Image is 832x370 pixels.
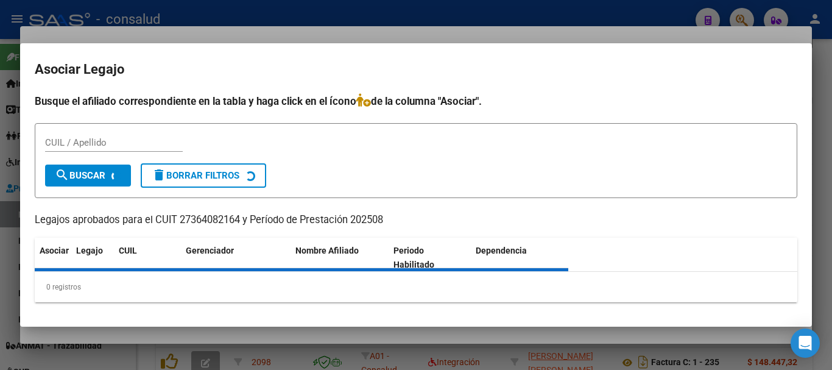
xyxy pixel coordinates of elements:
p: Legajos aprobados para el CUIT 27364082164 y Período de Prestación 202508 [35,213,797,228]
datatable-header-cell: Nombre Afiliado [291,238,389,278]
span: Gerenciador [186,246,234,255]
span: Periodo Habilitado [393,246,434,269]
datatable-header-cell: Gerenciador [181,238,291,278]
datatable-header-cell: Dependencia [471,238,569,278]
button: Buscar [45,165,131,187]
datatable-header-cell: CUIL [114,238,181,278]
span: Dependencia [476,246,527,255]
button: Borrar Filtros [141,163,266,188]
div: Open Intercom Messenger [791,329,820,358]
mat-icon: search [55,168,69,182]
div: 0 registros [35,272,797,302]
span: Legajo [76,246,103,255]
mat-icon: delete [152,168,166,182]
span: Buscar [55,170,105,181]
datatable-header-cell: Legajo [71,238,114,278]
span: Asociar [40,246,69,255]
span: Borrar Filtros [152,170,239,181]
h4: Busque el afiliado correspondiente en la tabla y haga click en el ícono de la columna "Asociar". [35,93,797,109]
datatable-header-cell: Periodo Habilitado [389,238,471,278]
span: CUIL [119,246,137,255]
span: Nombre Afiliado [295,246,359,255]
datatable-header-cell: Asociar [35,238,71,278]
h2: Asociar Legajo [35,58,797,81]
